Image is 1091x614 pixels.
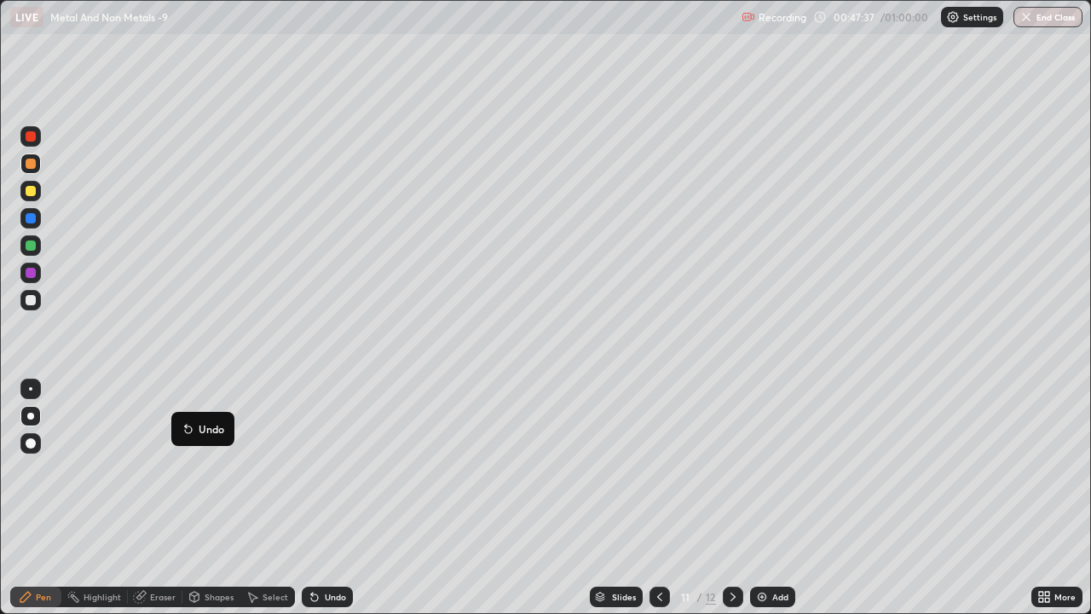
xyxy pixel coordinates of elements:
div: / [697,592,702,602]
button: End Class [1013,7,1082,27]
img: end-class-cross [1019,10,1033,24]
div: Undo [325,593,346,601]
p: Undo [199,422,224,436]
img: recording.375f2c34.svg [742,10,755,24]
img: add-slide-button [755,590,769,604]
div: 12 [706,589,716,605]
div: Highlight [84,593,121,601]
p: Settings [963,13,996,21]
div: Add [772,593,788,601]
p: LIVE [15,10,38,24]
div: Pen [36,593,51,601]
div: Select [263,593,288,601]
button: Undo [178,419,228,439]
div: Shapes [205,593,234,601]
div: More [1054,593,1076,601]
div: Eraser [150,593,176,601]
p: Metal And Non Metals -9 [50,10,168,24]
p: Recording [759,11,806,24]
img: class-settings-icons [946,10,960,24]
div: 11 [677,592,694,602]
div: Slides [612,593,636,601]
